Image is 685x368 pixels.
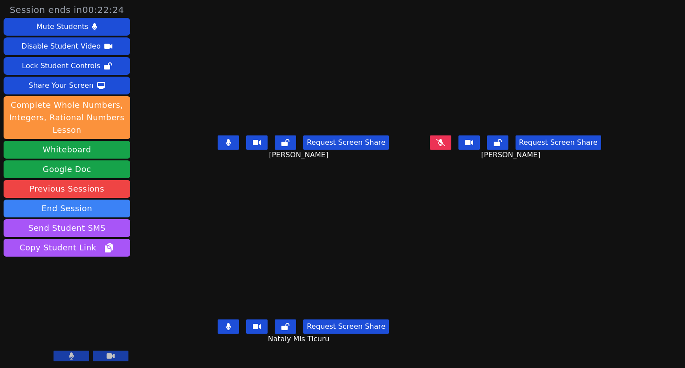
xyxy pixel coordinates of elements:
[37,20,88,34] div: Mute Students
[4,180,130,198] a: Previous Sessions
[269,150,330,160] span: [PERSON_NAME]
[268,334,332,344] span: Nataly Mis Ticuru
[21,39,100,53] div: Disable Student Video
[481,150,543,160] span: [PERSON_NAME]
[29,78,94,93] div: Share Your Screen
[4,96,130,139] button: Complete Whole Numbers, Integers, Rational Numbers Lesson
[303,319,389,334] button: Request Screen Share
[10,4,124,16] span: Session ends in
[4,239,130,257] button: Copy Student Link
[4,141,130,159] button: Whiteboard
[4,18,130,36] button: Mute Students
[303,135,389,150] button: Request Screen Share
[83,4,124,15] time: 00:22:24
[4,160,130,178] a: Google Doc
[4,219,130,237] button: Send Student SMS
[20,241,114,254] span: Copy Student Link
[4,77,130,94] button: Share Your Screen
[22,59,100,73] div: Lock Student Controls
[4,37,130,55] button: Disable Student Video
[4,57,130,75] button: Lock Student Controls
[516,135,601,150] button: Request Screen Share
[4,200,130,217] button: End Session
